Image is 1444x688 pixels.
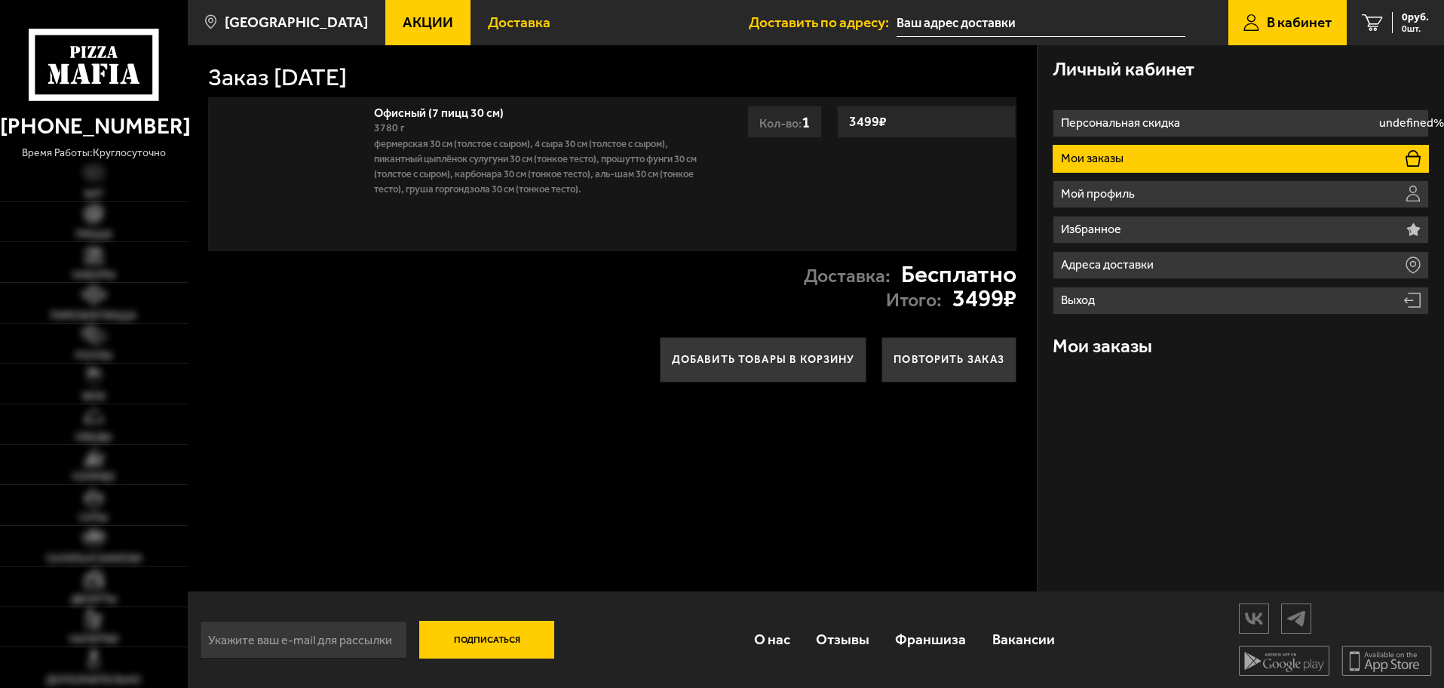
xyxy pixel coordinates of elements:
[46,554,142,564] span: Салаты и закуски
[374,121,405,134] span: 3780 г
[897,9,1185,37] span: улица Чапаева, 25
[886,291,942,310] p: Итого:
[1402,24,1429,33] span: 0 шт.
[403,15,453,29] span: Акции
[488,15,550,29] span: Доставка
[1061,259,1157,271] p: Адреса доставки
[747,106,822,138] div: Кол-во:
[1053,60,1194,79] h3: Личный кабинет
[1061,188,1139,200] p: Мой профиль
[660,337,867,382] button: Добавить товары в корзину
[71,594,117,605] span: Десерты
[1061,117,1184,129] p: Персональная скидка
[374,101,519,120] a: Офисный (7 пицц 30 см)
[1061,223,1125,235] p: Избранное
[419,621,555,659] button: Подписаться
[980,615,1068,664] a: Вакансии
[952,287,1016,311] strong: 3499 ₽
[208,66,347,90] h1: Заказ [DATE]
[200,621,407,659] input: Укажите ваш e-mail для рассылки
[1402,12,1429,23] span: 0 руб.
[1061,294,1099,306] p: Выход
[901,263,1016,287] strong: Бесплатно
[72,472,115,483] span: Горячее
[882,615,979,664] a: Франшиза
[75,351,112,361] span: Роллы
[897,9,1185,37] input: Ваш адрес доставки
[1267,15,1332,29] span: В кабинет
[79,513,108,524] span: Супы
[881,337,1016,382] button: Повторить заказ
[82,392,106,402] span: WOK
[69,634,118,645] span: Напитки
[1282,605,1311,631] img: tg
[803,615,882,664] a: Отзывы
[75,432,112,443] span: Обеды
[72,270,115,281] span: Наборы
[84,189,103,200] span: Хит
[225,15,368,29] span: [GEOGRAPHIC_DATA]
[374,137,704,197] p: Фермерская 30 см (толстое с сыром), 4 сыра 30 см (толстое с сыром), Пикантный цыплёнок сулугуни 3...
[845,107,891,136] strong: 3499 ₽
[749,15,897,29] span: Доставить по адресу:
[46,675,141,686] span: Дополнительно
[1053,337,1152,356] h3: Мои заказы
[804,267,891,286] p: Доставка:
[51,311,136,321] span: Римская пицца
[1240,605,1268,631] img: vk
[75,229,112,240] span: Пицца
[1379,117,1444,129] p: undefined%
[740,615,802,664] a: О нас
[1061,152,1127,164] p: Мои заказы
[802,112,810,131] span: 1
